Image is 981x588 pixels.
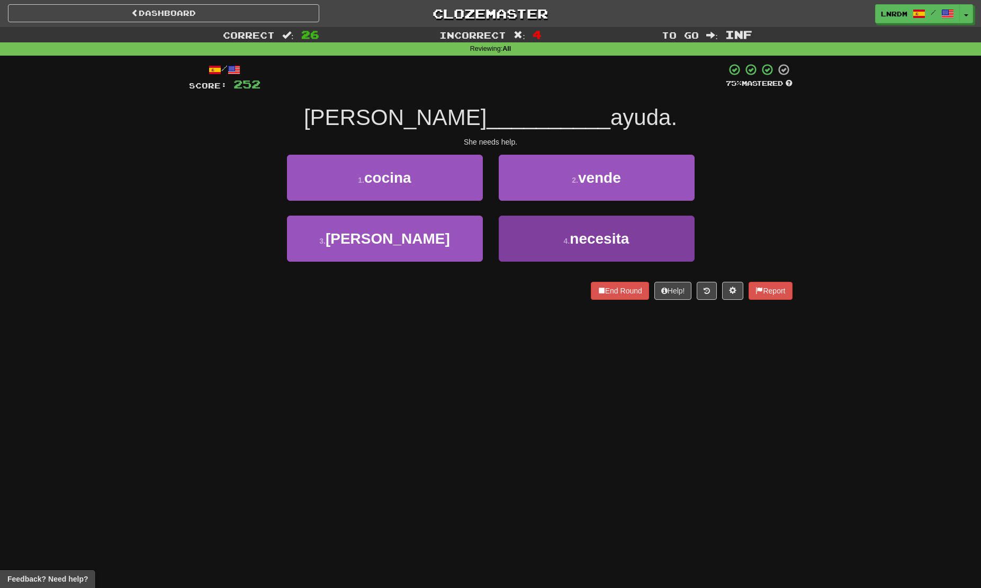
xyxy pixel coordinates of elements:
[749,282,792,300] button: Report
[304,105,487,130] span: [PERSON_NAME]
[725,28,752,41] span: Inf
[233,77,260,91] span: 252
[487,105,610,130] span: __________
[654,282,692,300] button: Help!
[358,176,364,184] small: 1 .
[533,28,542,41] span: 4
[189,137,793,147] div: She needs help.
[572,176,578,184] small: 2 .
[7,574,88,584] span: Open feedback widget
[335,4,646,23] a: Clozemaster
[591,282,649,300] button: End Round
[8,4,319,22] a: Dashboard
[282,31,294,40] span: :
[564,237,570,245] small: 4 .
[514,31,525,40] span: :
[189,81,227,90] span: Score:
[499,155,695,201] button: 2.vende
[319,237,326,245] small: 3 .
[726,79,742,87] span: 75 %
[578,170,621,186] span: vende
[326,230,450,247] span: [PERSON_NAME]
[301,28,319,41] span: 26
[610,105,677,130] span: ayuda.
[287,155,483,201] button: 1.cocina
[439,30,506,40] span: Incorrect
[499,216,695,262] button: 4.necesita
[931,8,936,16] span: /
[662,30,699,40] span: To go
[364,170,411,186] span: cocina
[502,45,511,52] strong: All
[706,31,718,40] span: :
[726,79,793,88] div: Mastered
[570,230,629,247] span: necesita
[223,30,275,40] span: Correct
[287,216,483,262] button: 3.[PERSON_NAME]
[881,9,907,19] span: lnrdm
[189,63,260,76] div: /
[697,282,717,300] button: Round history (alt+y)
[875,4,960,23] a: lnrdm /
